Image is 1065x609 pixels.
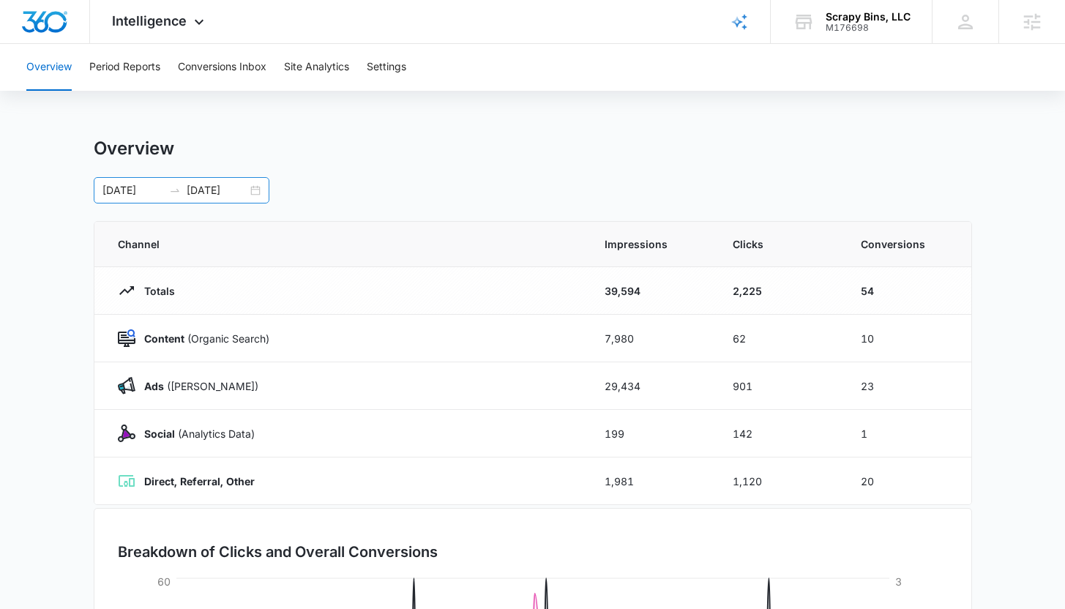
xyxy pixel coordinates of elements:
[118,377,135,395] img: Ads
[112,13,187,29] span: Intelligence
[144,332,184,345] strong: Content
[118,236,569,252] span: Channel
[367,44,406,91] button: Settings
[118,541,438,563] h3: Breakdown of Clicks and Overall Conversions
[157,575,171,588] tspan: 60
[162,86,247,96] div: Keywords by Traffic
[118,329,135,347] img: Content
[895,575,902,588] tspan: 3
[135,426,255,441] p: (Analytics Data)
[144,475,255,487] strong: Direct, Referral, Other
[843,362,971,410] td: 23
[715,315,843,362] td: 62
[89,44,160,91] button: Period Reports
[843,410,971,457] td: 1
[144,380,164,392] strong: Ads
[843,457,971,505] td: 20
[715,267,843,315] td: 2,225
[587,315,715,362] td: 7,980
[587,267,715,315] td: 39,594
[178,44,266,91] button: Conversions Inbox
[144,427,175,440] strong: Social
[733,236,826,252] span: Clicks
[826,11,911,23] div: account name
[843,267,971,315] td: 54
[715,362,843,410] td: 901
[715,457,843,505] td: 1,120
[826,23,911,33] div: account id
[23,23,35,35] img: logo_orange.svg
[41,23,72,35] div: v 4.0.25
[843,315,971,362] td: 10
[605,236,698,252] span: Impressions
[23,38,35,50] img: website_grey.svg
[56,86,131,96] div: Domain Overview
[169,184,181,196] span: to
[135,331,269,346] p: (Organic Search)
[587,362,715,410] td: 29,434
[284,44,349,91] button: Site Analytics
[40,85,51,97] img: tab_domain_overview_orange.svg
[102,182,163,198] input: Start date
[118,425,135,442] img: Social
[169,184,181,196] span: swap-right
[135,283,175,299] p: Totals
[146,85,157,97] img: tab_keywords_by_traffic_grey.svg
[38,38,161,50] div: Domain: [DOMAIN_NAME]
[587,457,715,505] td: 1,981
[861,236,948,252] span: Conversions
[26,44,72,91] button: Overview
[135,378,258,394] p: ([PERSON_NAME])
[715,410,843,457] td: 142
[94,138,174,160] h1: Overview
[187,182,247,198] input: End date
[587,410,715,457] td: 199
